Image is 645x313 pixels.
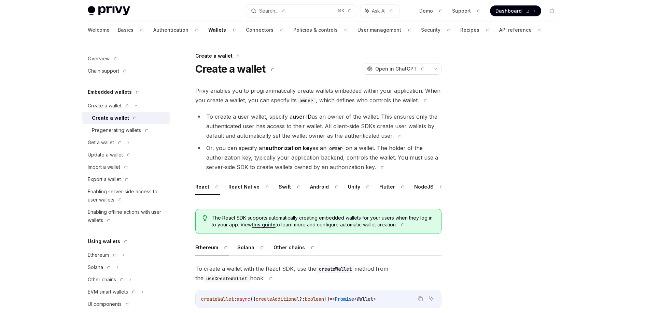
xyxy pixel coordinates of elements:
[195,179,220,195] button: React
[490,5,541,16] a: Dashboard
[360,5,399,17] button: Ask AI
[88,6,130,16] img: light logo
[201,296,234,302] span: createWallet
[195,239,229,255] button: Ethereum
[88,138,123,147] div: Get a wallet
[88,288,137,296] div: EVM smart wallets
[274,239,316,255] button: Other chains
[305,296,324,302] span: boolean
[279,179,302,195] button: Swift
[414,179,445,195] button: NodeJS
[228,179,270,195] button: React Native
[195,112,441,140] li: To create a user wallet, specify a as an owner of the wallet. This ensures only the authenticated...
[82,53,170,65] a: Overview
[495,8,531,14] span: Dashboard
[375,65,426,72] span: Open in ChatGPT
[419,8,444,14] a: Demo
[293,22,349,38] a: Policies & controls
[237,239,265,255] button: Solana
[195,264,441,283] span: To create a wallet with the React SDK, use the method from the hook:
[88,151,132,159] div: Update a wallet
[357,296,373,302] span: Wallet
[293,113,312,120] strong: user ID
[237,296,250,302] span: async
[88,300,130,308] div: UI components
[82,185,170,206] a: Enabling server-side access to user wallets
[499,22,543,38] a: API reference
[335,296,354,302] span: Promise
[82,149,170,161] a: Update a wallet
[259,7,287,15] div: Search...
[82,112,170,124] a: Create a wallet
[88,175,130,183] div: Export a wallet
[427,294,436,303] button: Ask AI
[250,296,256,302] span: ({
[234,296,237,302] span: :
[348,179,371,195] button: Unity
[88,275,125,284] div: Other chains
[153,22,200,38] a: Authentication
[88,88,141,96] h5: Embedded wallets
[88,102,130,110] div: Create a wallet
[354,296,357,302] span: <
[88,163,129,171] div: Import a wallet
[88,55,118,63] div: Overview
[452,8,482,14] a: Support
[195,86,441,105] span: Privy enables you to programmatically create wallets embedded within your application. When you c...
[82,173,170,185] a: Export a wallet
[195,53,441,59] div: Create a wallet
[379,179,406,195] button: Flutter
[252,222,276,228] a: this guide
[118,22,145,38] a: Basics
[547,5,558,16] button: Toggle dark mode
[324,296,329,302] span: })
[82,298,170,310] a: UI components
[246,22,285,38] a: Connectors
[195,143,441,172] li: Or, you can specify an as an on a wallet. The holder of the authorization key, typically your app...
[88,188,166,204] div: Enabling server-side access to user wallets
[460,22,491,38] a: Recipes
[88,22,110,38] a: Welcome
[92,114,138,122] div: Create a wallet
[416,294,425,303] button: Copy the contents from the code block
[299,296,305,302] span: ?:
[208,22,238,38] a: Wallets
[204,275,250,282] code: useCreateWallet
[421,22,452,38] a: Security
[82,65,170,77] a: Chain support
[337,8,353,14] span: ⌘ K
[88,237,129,245] h5: Using wallets
[246,5,357,17] button: Search... ⌘K
[256,296,299,302] span: createAdditional
[357,22,413,38] a: User management
[329,296,335,302] span: =>
[310,179,340,195] button: Android
[195,63,276,75] h1: Create a wallet
[202,215,207,221] svg: Tip
[372,8,394,14] span: Ask AI
[88,263,112,271] div: Solana
[316,265,354,273] code: createWallet
[82,206,170,226] a: Enabling offline actions with user wallets
[92,126,150,134] div: Pregenerating wallets
[88,67,128,75] div: Chain support
[82,124,170,136] a: Pregenerating wallets
[82,161,170,173] a: Import a wallet
[265,145,312,151] strong: authorization key
[297,97,316,104] code: owner
[88,251,118,259] div: Ethereum
[212,214,434,228] span: The React SDK supports automatically creating embedded wallets for your users when they log in to...
[88,208,166,224] div: Enabling offline actions with user wallets
[373,296,376,302] span: >
[326,145,346,152] code: owner
[363,63,430,75] button: Open in ChatGPT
